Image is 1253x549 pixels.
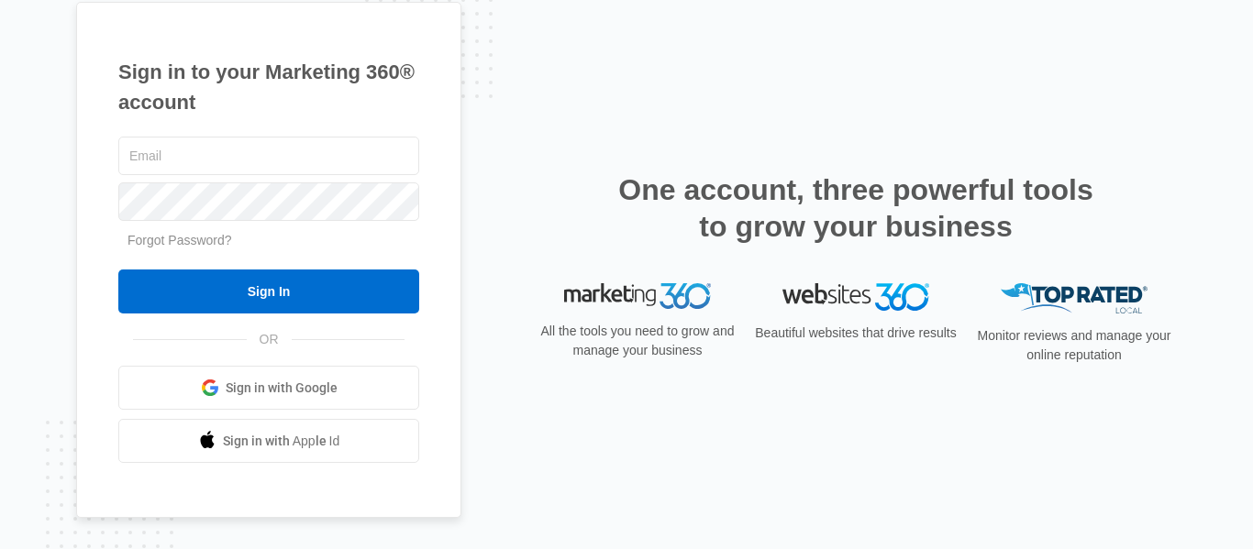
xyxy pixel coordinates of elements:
span: Sign in with Apple Id [223,432,340,451]
h2: One account, three powerful tools to grow your business [613,171,1099,245]
p: All the tools you need to grow and manage your business [535,322,740,360]
p: Beautiful websites that drive results [753,324,959,343]
span: OR [247,330,292,349]
h1: Sign in to your Marketing 360® account [118,57,419,117]
img: Top Rated Local [1001,283,1148,313]
a: Sign in with Google [118,366,419,410]
img: Marketing 360 [564,283,711,309]
a: Sign in with Apple Id [118,419,419,463]
span: Sign in with Google [226,379,338,398]
p: Monitor reviews and manage your online reputation [971,326,1177,365]
input: Email [118,137,419,175]
img: Websites 360 [782,283,929,310]
a: Forgot Password? [128,233,232,247]
input: Sign In [118,269,419,313]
